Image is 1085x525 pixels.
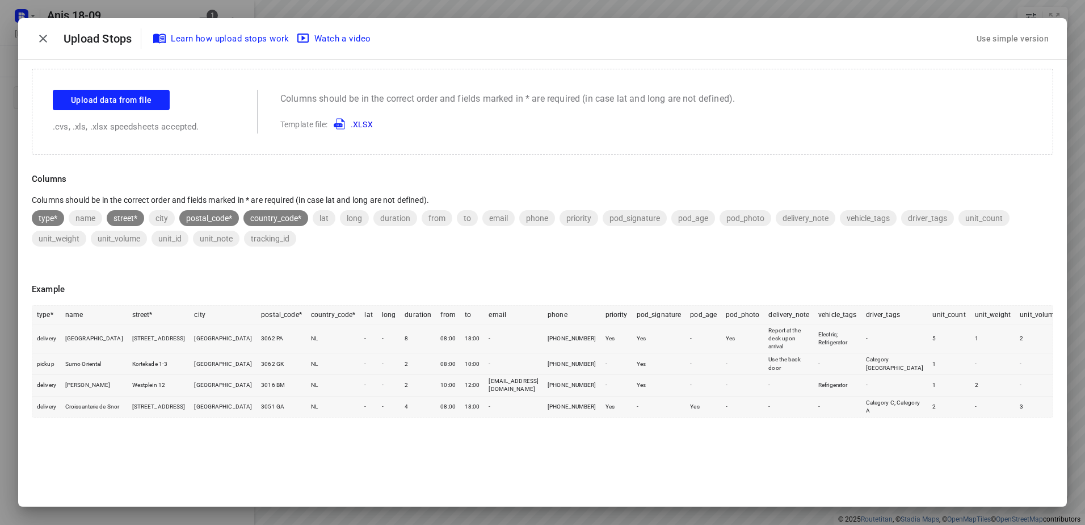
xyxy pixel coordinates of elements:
td: Sumo Oriental [61,353,128,375]
span: Learn how upload stops work [155,31,289,46]
p: .cvs, .xls, .xlsx speedsheets accepted. [53,120,234,134]
span: city [149,214,175,223]
td: 1 [928,375,970,397]
td: - [970,396,1015,417]
span: unit_id [152,234,188,243]
span: unit_note [193,234,239,243]
td: [PHONE_NUMBER] [543,375,601,397]
th: pod_signature [632,306,686,324]
td: - [764,396,814,417]
td: 10:00 [460,353,485,375]
td: 3 [1015,396,1062,417]
td: - [1015,375,1062,397]
th: unit_count [928,306,970,324]
td: - [970,353,1015,375]
td: - [377,396,401,417]
td: [GEOGRAPHIC_DATA] [190,396,256,417]
td: Croissanterie de Snor [61,396,128,417]
td: 08:00 [436,396,460,417]
th: driver_tags [861,306,928,324]
td: Yes [686,396,721,417]
td: - [1015,353,1062,375]
th: unit_volume [1015,306,1062,324]
td: Kortekade 1-3 [128,353,190,375]
span: name [69,214,102,223]
td: - [360,375,377,397]
td: NL [306,396,360,417]
td: 3051 GA [256,396,306,417]
td: - [721,353,764,375]
span: phone [519,214,555,223]
span: street* [107,214,144,223]
img: XLSX [334,117,347,131]
th: pod_photo [721,306,764,324]
th: name [61,306,128,324]
td: Category C; Category A [861,396,928,417]
td: Yes [601,396,632,417]
th: long [377,306,401,324]
td: - [686,324,721,353]
td: 1 [970,324,1015,353]
td: Yes [632,375,686,397]
td: [PHONE_NUMBER] [543,353,601,375]
span: pod_photo [720,214,771,223]
th: phone [543,306,601,324]
span: pod_age [671,214,715,223]
td: pickup [32,353,61,375]
span: lat [313,214,335,223]
td: 4 [400,396,436,417]
span: duration [373,214,417,223]
td: 2 [1015,324,1062,353]
td: [EMAIL_ADDRESS][DOMAIN_NAME] [484,375,543,397]
a: Learn how upload stops work [150,28,294,49]
th: unit_weight [970,306,1015,324]
th: city [190,306,256,324]
span: long [340,214,369,223]
span: tracking_id [244,234,296,243]
td: NL [306,324,360,353]
a: .XLSX [329,120,373,129]
td: NL [306,375,360,397]
td: delivery [32,375,61,397]
span: delivery_note [776,214,835,223]
td: delivery [32,396,61,417]
td: - [360,353,377,375]
p: Columns should be in the correct order and fields marked in * are required (in case lat and long ... [32,194,1053,206]
td: 8 [400,324,436,353]
td: 12:00 [460,375,485,397]
td: - [632,396,686,417]
td: - [360,396,377,417]
td: - [861,324,928,353]
td: - [484,353,543,375]
td: [GEOGRAPHIC_DATA] [61,324,128,353]
p: Columns should be in the correct order and fields marked in * are required (in case lat and long ... [280,92,735,106]
td: Westplein 12 [128,375,190,397]
td: Yes [601,324,632,353]
td: Yes [632,353,686,375]
td: 08:00 [436,353,460,375]
th: to [460,306,485,324]
td: [STREET_ADDRESS] [128,324,190,353]
th: pod_age [686,306,721,324]
td: 5 [928,324,970,353]
th: vehicle_tags [814,306,861,324]
td: 3016 BM [256,375,306,397]
th: from [436,306,460,324]
td: - [484,396,543,417]
button: Use simple version [972,28,1053,49]
th: priority [601,306,632,324]
th: type* [32,306,61,324]
span: unit_count [958,214,1010,223]
td: [GEOGRAPHIC_DATA] [190,375,256,397]
td: [STREET_ADDRESS] [128,396,190,417]
td: - [861,375,928,397]
th: country_code* [306,306,360,324]
span: email [482,214,515,223]
span: Watch a video [298,31,371,46]
th: street* [128,306,190,324]
td: Category [GEOGRAPHIC_DATA] [861,353,928,375]
td: - [686,353,721,375]
td: 2 [400,375,436,397]
td: - [601,375,632,397]
td: - [377,375,401,397]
